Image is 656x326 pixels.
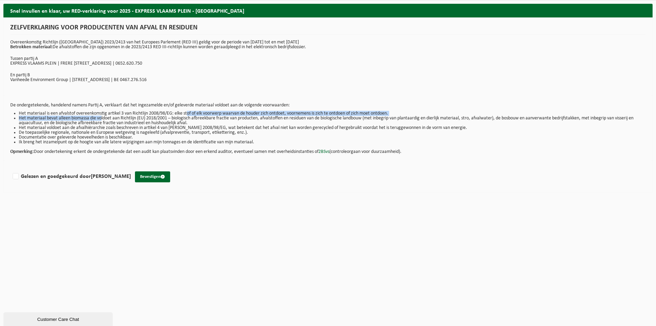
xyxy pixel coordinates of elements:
p: Vanheede Environment Group | [STREET_ADDRESS] | BE 0467.276.516 [10,78,646,82]
a: 2BSvs [318,149,329,154]
label: Gelezen en goedgekeurd door [11,171,131,182]
li: De toepasselijke regionale, nationale en Europese wetgeving is nageleefd (afvalpreventie, transpo... [19,130,646,135]
strong: Opmerking: [10,149,34,154]
strong: Betrokken materiaal: [10,44,53,50]
li: Het materiaal voldoet aan de afvalhiërarchie zoals beschreven in artikel 4 van [PERSON_NAME] 2008... [19,126,646,130]
p: EXPRESS VLAAMS PLEIN | FRERE [STREET_ADDRESS] | 0652.620.750 [10,61,646,66]
strong: [PERSON_NAME] [91,174,131,179]
p: Door ondertekening erkent de ondergetekende dat een audit kan plaatsvinden door een erkend audito... [10,145,646,154]
h2: Snel invullen en klaar, uw RED-verklaring voor 2025 - EXPRESS VLAAMS PLEIN - [GEOGRAPHIC_DATA] [3,4,653,17]
p: Tussen partij A [10,56,646,61]
li: Het materiaal bevat alleen biomassa die voldoet aan Richtlijn (EU) 2018/2001 – biologisch afbreek... [19,116,646,126]
li: Het materiaal is een afvalstof overeenkomstig artikel 3 van Richtlijn 2008/98/EG: elke stof of el... [19,111,646,116]
p: En partij B [10,73,646,78]
iframe: chat widget [3,311,114,326]
li: Documentatie over geleverde hoeveelheden is beschikbaar. [19,135,646,140]
h1: ZELFVERKLARING VOOR PRODUCENTEN VAN AFVAL EN RESIDUEN [10,24,646,35]
li: Ik breng het inzamelpunt op de hoogte van alle latere wijzigingen aan mijn tonnages en de identif... [19,140,646,145]
p: Overeenkomstig Richtlijn ([GEOGRAPHIC_DATA]) 2023/2413 van het Europees Parlement (RED III) geldi... [10,40,646,50]
button: Bevestigen [135,171,170,182]
p: De ondergetekende, handelend namens Partij A, verklaart dat het ingezamelde en/of geleverde mater... [10,103,646,108]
